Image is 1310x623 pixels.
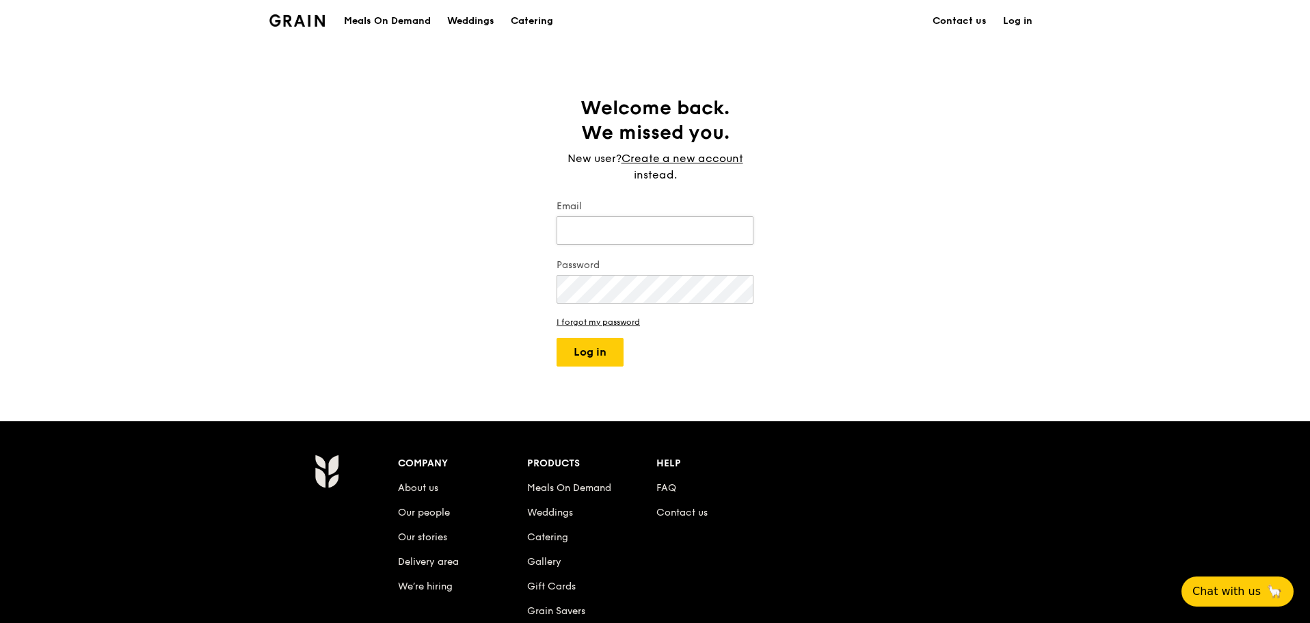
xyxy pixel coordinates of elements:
label: Password [557,259,753,272]
div: Weddings [447,1,494,42]
span: 🦙 [1266,583,1283,600]
div: Meals On Demand [344,1,431,42]
a: Our people [398,507,450,518]
div: Help [656,454,786,473]
a: Our stories [398,531,447,543]
div: Catering [511,1,553,42]
a: We’re hiring [398,581,453,592]
div: Company [398,454,527,473]
button: Chat with us🦙 [1181,576,1294,607]
a: Create a new account [621,150,743,167]
a: Contact us [656,507,708,518]
span: Chat with us [1192,583,1261,600]
span: instead. [634,168,677,181]
a: Weddings [439,1,503,42]
h1: Welcome back. We missed you. [557,96,753,145]
a: Catering [527,531,568,543]
a: Catering [503,1,561,42]
label: Email [557,200,753,213]
a: Contact us [924,1,995,42]
a: FAQ [656,482,676,494]
img: Grain [269,14,325,27]
button: Log in [557,338,624,367]
img: Grain [315,454,338,488]
a: Delivery area [398,556,459,568]
a: Grain Savers [527,605,585,617]
a: Gallery [527,556,561,568]
a: I forgot my password [557,317,753,327]
a: Log in [995,1,1041,42]
a: About us [398,482,438,494]
a: Gift Cards [527,581,576,592]
a: Meals On Demand [527,482,611,494]
div: Products [527,454,656,473]
a: Weddings [527,507,573,518]
span: New user? [567,152,621,165]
